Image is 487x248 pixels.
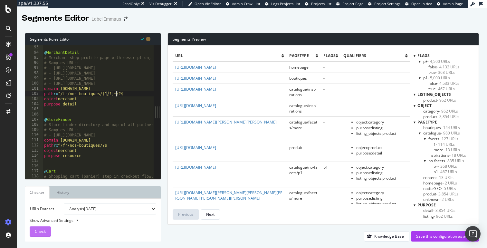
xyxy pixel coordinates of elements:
[201,209,220,220] button: Next
[22,13,89,24] div: Segments Editor
[423,59,450,64] span: Click to filter flags on p+ and its children
[356,145,408,150] li: object : product
[265,1,300,6] a: Logs Projects List
[25,112,43,117] div: 106
[175,164,216,170] a: [URL][DOMAIN_NAME]
[423,191,458,197] span: Click to filter pagetype on produit
[423,197,454,202] span: Click to filter pagetype on unknown
[25,169,43,174] div: 117
[25,102,43,107] div: 104
[25,186,50,199] a: Checker
[25,179,43,184] div: 119
[175,119,277,125] a: [URL][DOMAIN_NAME][PERSON_NAME][PERSON_NAME]
[437,114,459,119] span: - 3,854 URLs
[175,145,216,150] a: [URL][DOMAIN_NAME]
[122,1,140,6] div: ReadOnly:
[437,64,459,70] span: - 4,132 URLs
[439,136,458,142] span: - 127 URLs
[449,153,466,158] span: - 18 URLs
[323,145,325,150] span: -
[25,86,43,91] div: 101
[356,190,408,195] li: object : category
[168,33,479,45] div: Segments Preview
[433,208,455,213] span: - 3,854 URLs
[289,64,309,70] span: homepage
[437,97,456,103] span: - 962 URLs
[175,103,216,108] a: [URL][DOMAIN_NAME]
[436,191,458,197] span: - 3,854 URLs
[323,119,325,125] span: -
[364,233,409,239] a: Knowledge Base
[356,150,408,156] li: purpose : detail
[441,125,460,130] span: - 144 URLs
[25,218,151,223] div: Show Advanced Settings
[423,108,458,114] span: Click to filter object on category
[51,186,74,199] a: History
[411,231,479,242] button: Save this configuration as active
[289,119,317,130] span: catalogue/facets/more
[25,153,43,158] div: 114
[206,212,215,217] div: Next
[443,147,460,153] span: - 13 URLs
[323,75,325,81] span: -
[439,197,454,202] span: - 2 URLs
[428,70,455,75] span: Click to filter flags on p+/true
[423,186,456,191] span: Click to filter pagetype on notforSEO
[25,133,43,138] div: 110
[423,125,460,130] span: Click to filter pagetype on boutiques
[25,158,43,164] div: 115
[439,108,458,114] span: - 962 URLs
[25,45,43,50] div: 93
[434,213,453,219] span: - 962 URLs
[442,186,456,191] span: - 5 URLs
[436,86,455,92] span: - 467 URLs
[423,75,450,81] span: Click to filter flags on p1 and its children
[25,143,43,148] div: 112
[323,190,325,195] span: -
[25,50,43,55] div: 94
[438,169,457,174] span: - 467 URLs
[149,1,173,6] div: Viz Debugger:
[374,1,400,6] span: Project Settings
[289,75,307,81] span: boutiques
[356,201,408,206] li: listing_objects : product
[428,75,450,81] span: - 5,000 URLs
[195,1,221,6] span: Open Viz Editor
[25,81,43,86] div: 100
[364,231,409,242] button: Knowledge Base
[271,1,300,6] span: Logs Projects List
[25,65,43,71] div: 97
[356,119,408,125] li: object : category
[416,233,474,239] div: Save this configuration as active
[434,169,457,174] span: Click to filter pagetype on catalogue/no-facets/p1
[417,103,432,108] span: object
[428,158,464,164] span: Click to filter pagetype on catalogue/no-facets and its children
[368,1,400,6] a: Project Settings
[25,148,43,153] div: 113
[438,164,457,169] span: - 368 URLs
[25,174,43,179] div: 118
[25,96,43,102] div: 103
[423,114,459,119] span: Click to filter object on product
[323,164,328,170] span: p1
[336,1,363,6] a: Project Page
[25,55,43,60] div: 95
[25,71,43,76] div: 98
[124,17,128,21] div: arrow-right-arrow-left
[289,164,318,175] span: catalogue/no-facets/p1
[434,142,455,147] span: Click to filter pagetype on catalogue/facets/1
[434,147,460,153] span: Click to filter pagetype on catalogue/facets/more
[428,64,459,70] span: Click to filter flags on p+/false
[25,76,43,81] div: 99
[356,170,408,175] li: purpose : listing
[423,130,460,136] span: Click to filter pagetype on catalogue and its children
[25,91,43,96] div: 102
[173,209,199,220] button: Previous
[25,117,43,122] div: 107
[311,1,331,6] span: Projects List
[175,86,216,92] a: [URL][DOMAIN_NAME]
[25,107,43,112] div: 105
[423,175,454,180] span: Click to filter pagetype on content
[25,127,43,133] div: 109
[232,1,260,6] span: Admin Crawl List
